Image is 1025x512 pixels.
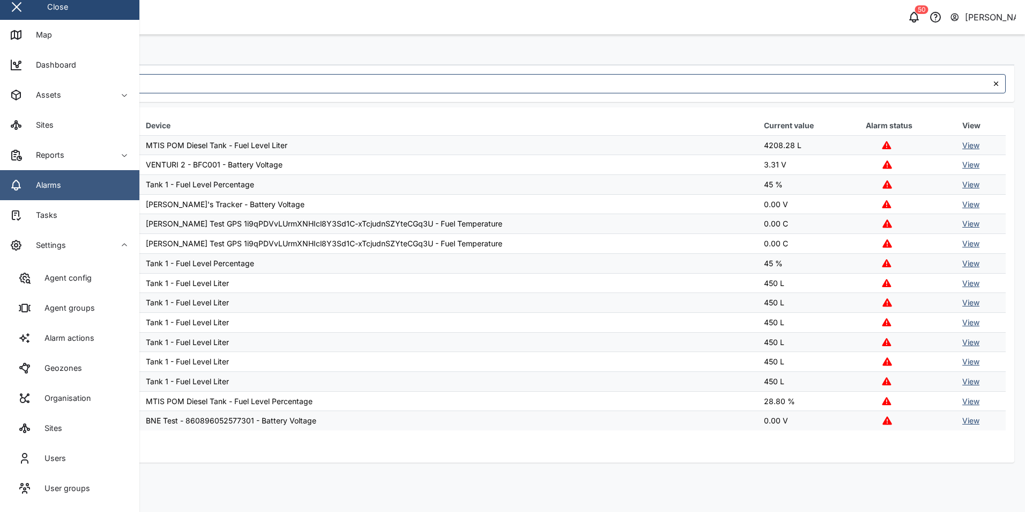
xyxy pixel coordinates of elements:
[759,234,860,254] td: 0.00 C
[759,273,860,293] td: 450 L
[962,219,979,228] a: View
[759,312,860,332] td: 450 L
[140,135,759,155] td: MTIS POM Diesel Tank - Fuel Level Liter
[9,383,131,413] a: Organisation
[9,413,131,443] a: Sites
[140,371,759,391] td: Tank 1 - Fuel Level Liter
[28,179,61,191] div: Alarms
[962,377,979,386] a: View
[140,214,759,234] td: [PERSON_NAME] Test GPS 1i9qPDVvLUrmXNHIcl8Y3Sd1C-xTcjudnSZYteCGq3U - Fuel Temperature
[36,422,62,434] div: Sites
[962,397,979,406] a: View
[28,119,54,131] div: Sites
[9,473,131,503] a: User groups
[759,253,860,273] td: 45 %
[9,443,131,473] a: Users
[36,302,95,314] div: Agent groups
[140,273,759,293] td: Tank 1 - Fuel Level Liter
[36,482,90,494] div: User groups
[962,416,979,425] a: View
[759,352,860,372] td: 450 L
[36,272,92,284] div: Agent config
[9,263,131,293] a: Agent config
[9,323,131,353] a: Alarm actions
[140,234,759,254] td: [PERSON_NAME] Test GPS 1i9qPDVvLUrmXNHIcl8Y3Sd1C-xTcjudnSZYteCGq3U - Fuel Temperature
[28,149,64,161] div: Reports
[759,371,860,391] td: 450 L
[36,332,94,344] div: Alarm actions
[957,116,1006,135] th: View
[962,200,979,209] a: View
[759,391,860,411] td: 28.80 %
[962,180,979,189] a: View
[962,318,979,327] a: View
[140,253,759,273] td: Tank 1 - Fuel Level Percentage
[962,259,979,268] a: View
[759,155,860,175] td: 3.31 V
[915,5,929,14] div: 50
[140,155,759,175] td: VENTURI 2 - BFC001 - Battery Voltage
[28,89,61,101] div: Assets
[962,160,979,169] a: View
[140,352,759,372] td: Tank 1 - Fuel Level Liter
[962,279,979,288] a: View
[759,116,860,135] th: Current value
[140,293,759,313] td: Tank 1 - Fuel Level Liter
[28,59,76,71] div: Dashboard
[140,175,759,195] td: Tank 1 - Fuel Level Percentage
[140,116,759,135] th: Device
[965,11,1016,24] div: [PERSON_NAME]
[54,74,1006,93] input: Choose a site
[860,116,957,135] th: Alarm status
[949,10,1016,25] button: [PERSON_NAME]
[759,332,860,352] td: 450 L
[28,29,52,41] div: Map
[759,411,860,430] td: 0.00 V
[28,209,57,221] div: Tasks
[759,214,860,234] td: 0.00 C
[759,135,860,155] td: 4208.28 L
[36,392,91,404] div: Organisation
[140,411,759,430] td: BNE Test - 860896052577301 - Battery Voltage
[759,175,860,195] td: 45 %
[140,391,759,411] td: MTIS POM Diesel Tank - Fuel Level Percentage
[140,194,759,214] td: [PERSON_NAME]'s Tracker - Battery Voltage
[962,298,979,307] a: View
[962,239,979,248] a: View
[759,293,860,313] td: 450 L
[36,452,66,464] div: Users
[962,338,979,347] a: View
[140,312,759,332] td: Tank 1 - Fuel Level Liter
[36,362,82,374] div: Geozones
[759,194,860,214] td: 0.00 V
[962,141,979,150] a: View
[47,1,68,13] div: Close
[9,293,131,323] a: Agent groups
[140,332,759,352] td: Tank 1 - Fuel Level Liter
[28,239,66,251] div: Settings
[9,353,131,383] a: Geozones
[962,357,979,366] a: View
